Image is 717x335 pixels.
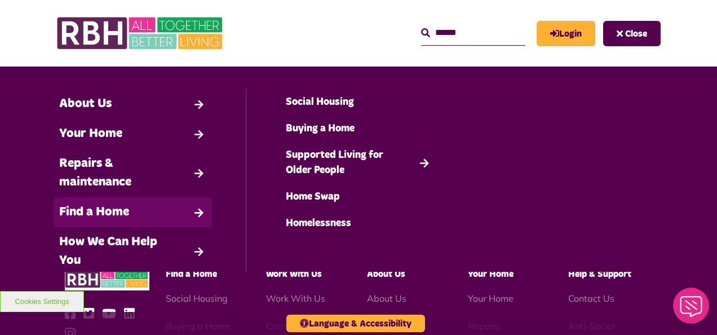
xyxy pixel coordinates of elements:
[468,270,514,279] span: Your Home
[286,315,425,332] button: Language & Accessibility
[54,197,212,227] a: Find a Home
[166,293,228,304] a: Social Housing - open in a new tab
[54,89,212,119] a: About Us
[568,270,631,279] span: Help & Support
[666,284,717,335] iframe: Netcall Web Assistant for live chat
[468,293,514,304] a: Your Home
[625,29,647,38] span: Close
[54,149,212,197] a: Repairs & maintenance
[280,116,438,142] a: Buying a Home
[367,293,406,304] a: About Us
[266,270,322,279] span: Work With Us
[421,21,525,45] input: Search
[280,89,438,116] a: Social Housing
[367,270,405,279] span: About Us
[166,270,217,279] span: Find a Home
[266,293,325,304] a: Work With Us
[54,119,212,149] a: Your Home
[280,210,438,237] a: Homelessness
[54,227,212,276] a: How We Can Help You
[280,142,438,184] a: Supported Living for Older People
[603,21,661,46] button: Navigation
[65,268,149,290] img: RBH
[568,293,614,304] a: Contact Us
[56,11,225,55] img: RBH
[537,21,595,46] a: MyRBH
[280,184,438,210] a: Home Swap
